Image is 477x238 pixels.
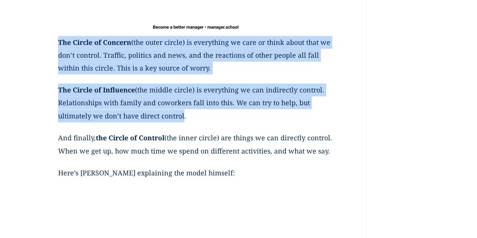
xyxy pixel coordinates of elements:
p: And finally, (the inner circle) are things we can directly control. When we get up, how much time... [58,131,333,166]
p: (the outer circle) is everything we care or think about that we don’t control. Traffic, politics ... [58,36,333,84]
strong: The Circle of Concern [58,38,131,47]
p: (the middle circle) is everything we can indirectly control. Relationships with family and cowork... [58,83,333,131]
p: Here’s [PERSON_NAME] explaining the model himself: [58,166,333,188]
strong: The Circle of Influence [58,85,135,94]
strong: the Circle of Control [96,133,164,142]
